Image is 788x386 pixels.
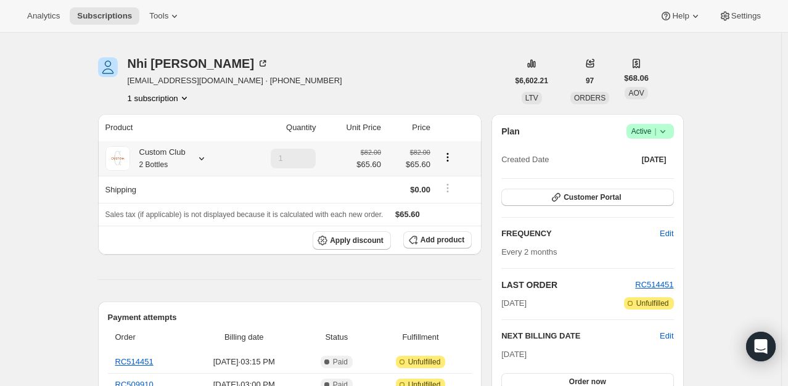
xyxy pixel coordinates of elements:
span: [DATE] [501,350,527,359]
button: Product actions [438,150,458,164]
button: $6,602.21 [508,72,556,89]
span: [DATE] [642,155,667,165]
span: Tools [149,11,168,21]
h2: Plan [501,125,520,138]
span: [DATE] · 03:15 PM [192,356,297,368]
span: Active [631,125,669,138]
button: Analytics [20,7,67,25]
div: Nhi [PERSON_NAME] [128,57,269,70]
h2: NEXT BILLING DATE [501,330,660,342]
button: Add product [403,231,472,248]
h2: Payment attempts [108,311,472,324]
span: Status [304,331,369,343]
span: Analytics [27,11,60,21]
th: Quantity [239,114,319,141]
th: Shipping [98,176,239,203]
span: [DATE] [501,297,527,310]
span: Sales tax (if applicable) is not displayed because it is calculated with each new order. [105,210,384,219]
span: Fulfillment [377,331,464,343]
button: RC514451 [635,279,673,291]
button: Edit [652,224,681,244]
span: Unfulfilled [636,298,669,308]
span: Every 2 months [501,247,557,257]
button: Subscriptions [70,7,139,25]
button: Edit [660,330,673,342]
th: Order [108,324,188,351]
span: | [654,126,656,136]
a: RC514451 [635,280,673,289]
a: RC514451 [115,357,154,366]
span: $68.06 [624,72,649,84]
span: Customer Portal [564,192,621,202]
button: Shipping actions [438,181,458,195]
span: Subscriptions [77,11,132,21]
button: Apply discount [313,231,391,250]
th: Unit Price [319,114,385,141]
span: Settings [731,11,761,21]
button: Settings [712,7,768,25]
button: [DATE] [634,151,674,168]
span: Created Date [501,154,549,166]
small: $82.00 [410,149,430,156]
button: Product actions [128,92,191,104]
img: product img [105,146,130,171]
button: Help [652,7,708,25]
h2: FREQUENCY [501,228,660,240]
span: $65.60 [395,210,420,219]
span: LTV [525,94,538,102]
th: Product [98,114,239,141]
span: Apply discount [330,236,384,245]
span: 97 [586,76,594,86]
span: AOV [628,89,644,97]
h2: LAST ORDER [501,279,635,291]
span: Nhi Phung [98,57,118,77]
span: $6,602.21 [515,76,548,86]
span: $65.60 [388,158,430,171]
button: Tools [142,7,188,25]
span: $0.00 [410,185,430,194]
span: Billing date [192,331,297,343]
div: Open Intercom Messenger [746,332,776,361]
button: Customer Portal [501,189,673,206]
span: Unfulfilled [408,357,441,367]
small: 2 Bottles [139,160,168,169]
span: Help [672,11,689,21]
th: Price [385,114,434,141]
span: $65.60 [356,158,381,171]
span: Edit [660,228,673,240]
span: ORDERS [574,94,605,102]
button: 97 [578,72,601,89]
span: Add product [421,235,464,245]
span: [EMAIL_ADDRESS][DOMAIN_NAME] · [PHONE_NUMBER] [128,75,342,87]
small: $82.00 [361,149,381,156]
div: Custom Club [130,146,186,171]
span: Paid [333,357,348,367]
